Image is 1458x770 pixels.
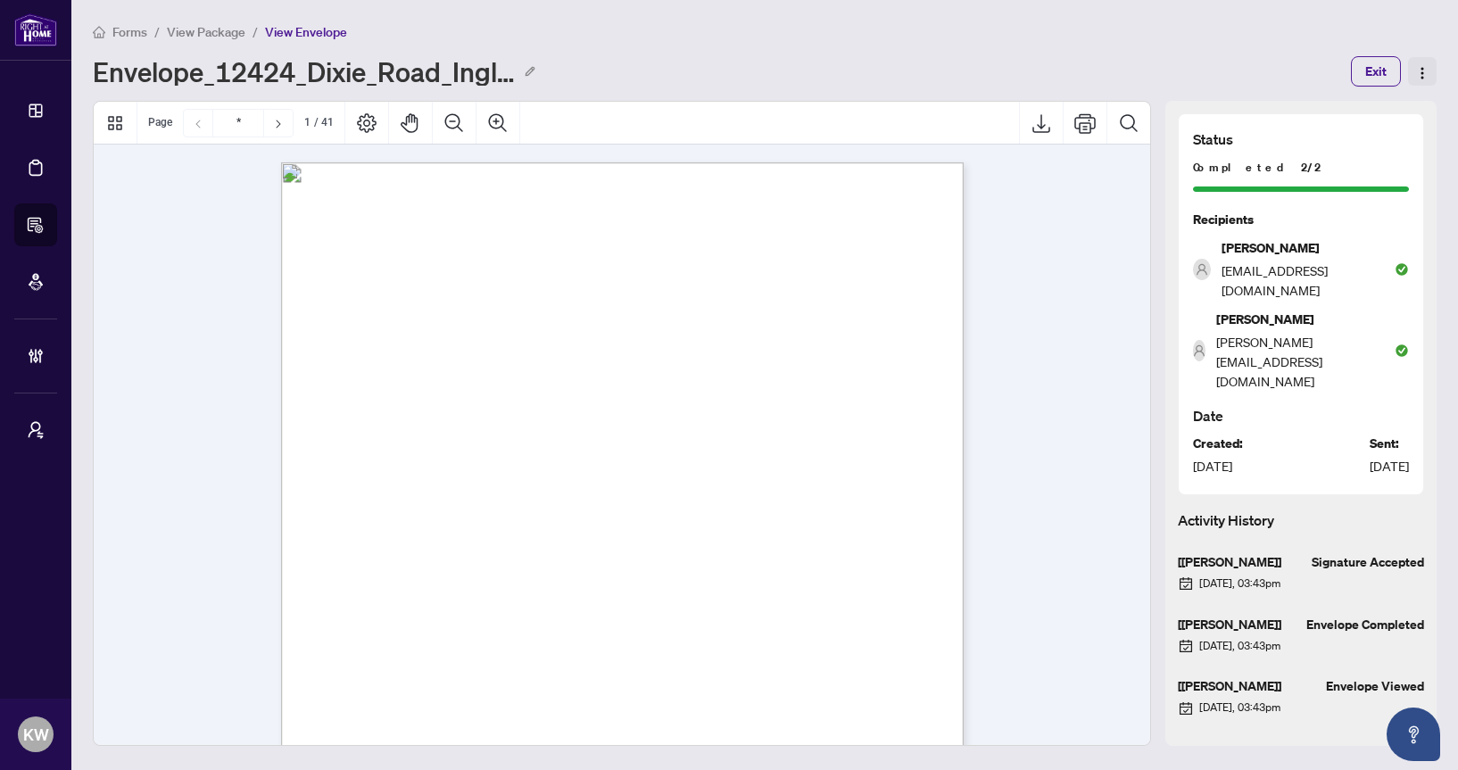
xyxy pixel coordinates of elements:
[1193,434,1243,453] div: Created:
[1370,434,1409,453] div: Sent:
[1326,676,1424,696] span: Envelope Viewed
[1395,344,1409,358] img: Signature Accepted
[1222,238,1320,258] div: [PERSON_NAME]
[1193,457,1243,476] div: [DATE]
[1415,66,1429,80] img: Logo
[23,722,49,747] span: KW
[1197,263,1207,276] img: recipient
[1365,57,1387,86] span: Exit
[1312,552,1424,572] span: Signature Accepted
[1395,262,1409,277] img: Signature Accepted
[1216,333,1395,392] div: [PERSON_NAME][EMAIL_ADDRESS][DOMAIN_NAME]
[1193,128,1409,150] h3: Status
[167,24,245,40] span: View Package
[27,421,45,439] span: user-switch
[253,21,258,42] li: /
[1387,708,1440,761] button: Open asap
[265,24,347,40] span: View Envelope
[1370,457,1409,476] div: [DATE]
[14,13,57,46] img: logo
[521,57,539,86] button: Edit envelope name
[1178,700,1424,716] div: [DATE], 03:43pm
[1193,210,1409,229] div: Recipients
[1193,405,1409,426] h3: Date
[93,26,105,38] span: home
[1306,615,1424,634] span: Envelope Completed
[1178,676,1281,696] span: [ [PERSON_NAME] ]
[154,21,160,42] li: /
[1178,509,1424,531] h3: Activity History
[1178,552,1281,572] span: [ [PERSON_NAME] ]
[1178,638,1424,655] div: [DATE], 03:43pm
[1216,310,1314,329] div: [PERSON_NAME]
[1178,575,1424,592] div: [DATE], 03:43pm
[93,57,514,86] span: Envelope_12424_Dixie_Road_Inglewood_ON_Canada_1759760506203
[1193,159,1321,177] span: Completed 2/2
[112,24,147,40] span: Forms
[1351,56,1401,87] button: Exit
[1194,344,1205,357] img: recipient
[1178,615,1281,634] span: [ [PERSON_NAME] ]
[1222,261,1395,301] div: [EMAIL_ADDRESS][DOMAIN_NAME]
[1408,57,1437,86] button: Logo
